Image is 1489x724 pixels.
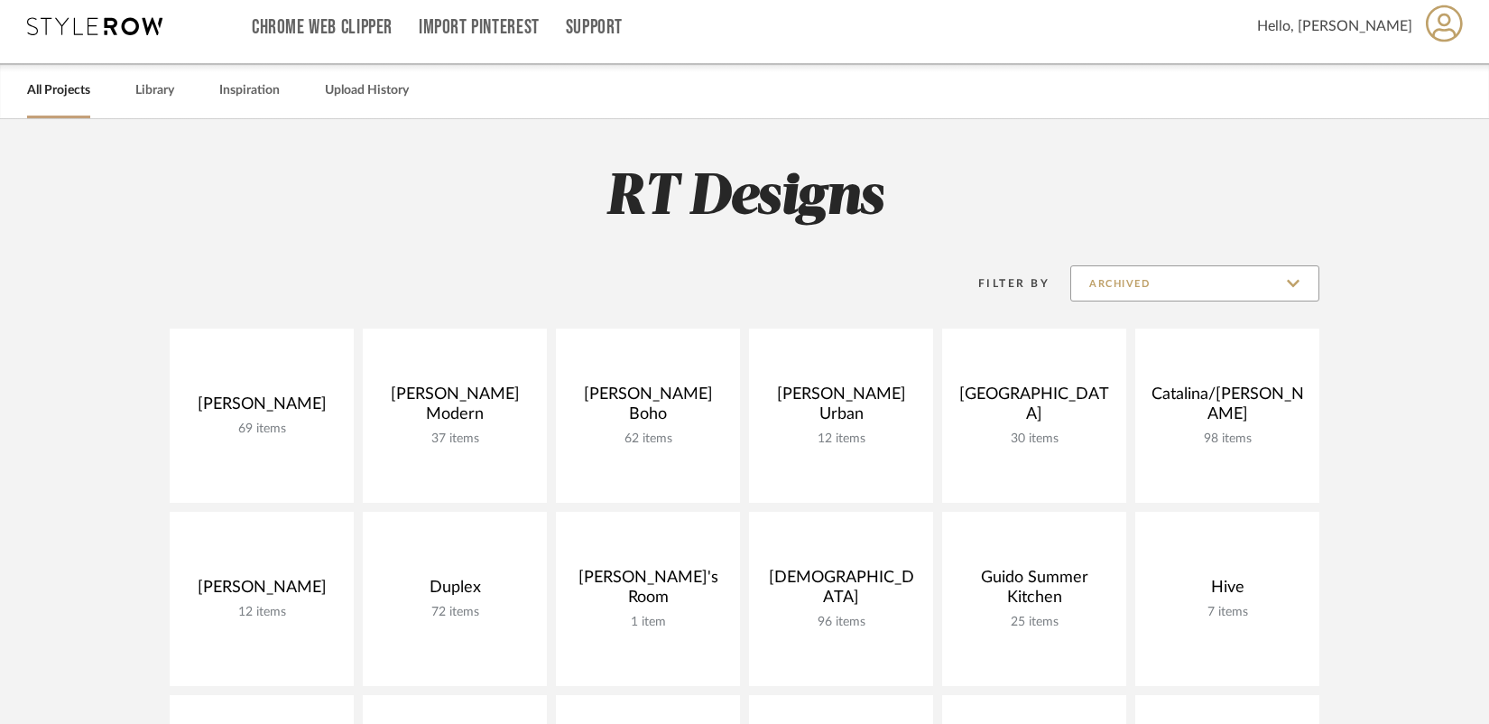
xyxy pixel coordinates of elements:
[377,578,532,605] div: Duplex
[763,432,919,447] div: 12 items
[957,385,1112,432] div: [GEOGRAPHIC_DATA]
[377,432,532,447] div: 37 items
[763,385,919,432] div: [PERSON_NAME] Urban
[95,164,1394,232] h2: RT Designs
[219,79,280,103] a: Inspiration
[570,432,726,447] div: 62 items
[1150,385,1305,432] div: Catalina/[PERSON_NAME]
[184,605,339,620] div: 12 items
[957,432,1112,447] div: 30 items
[184,422,339,437] div: 69 items
[955,274,1050,292] div: Filter By
[1257,15,1412,37] span: Hello, [PERSON_NAME]
[570,615,726,630] div: 1 item
[566,20,623,35] a: Support
[1150,578,1305,605] div: Hive
[135,79,174,103] a: Library
[1150,432,1305,447] div: 98 items
[184,578,339,605] div: [PERSON_NAME]
[957,615,1112,630] div: 25 items
[184,394,339,422] div: [PERSON_NAME]
[377,385,532,432] div: [PERSON_NAME] Modern
[763,615,919,630] div: 96 items
[763,568,919,615] div: [DEMOGRAPHIC_DATA]
[570,568,726,615] div: [PERSON_NAME]'s Room
[957,568,1112,615] div: Guido Summer Kitchen
[27,79,90,103] a: All Projects
[252,20,393,35] a: Chrome Web Clipper
[570,385,726,432] div: [PERSON_NAME] Boho
[419,20,540,35] a: Import Pinterest
[1150,605,1305,620] div: 7 items
[377,605,532,620] div: 72 items
[325,79,409,103] a: Upload History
